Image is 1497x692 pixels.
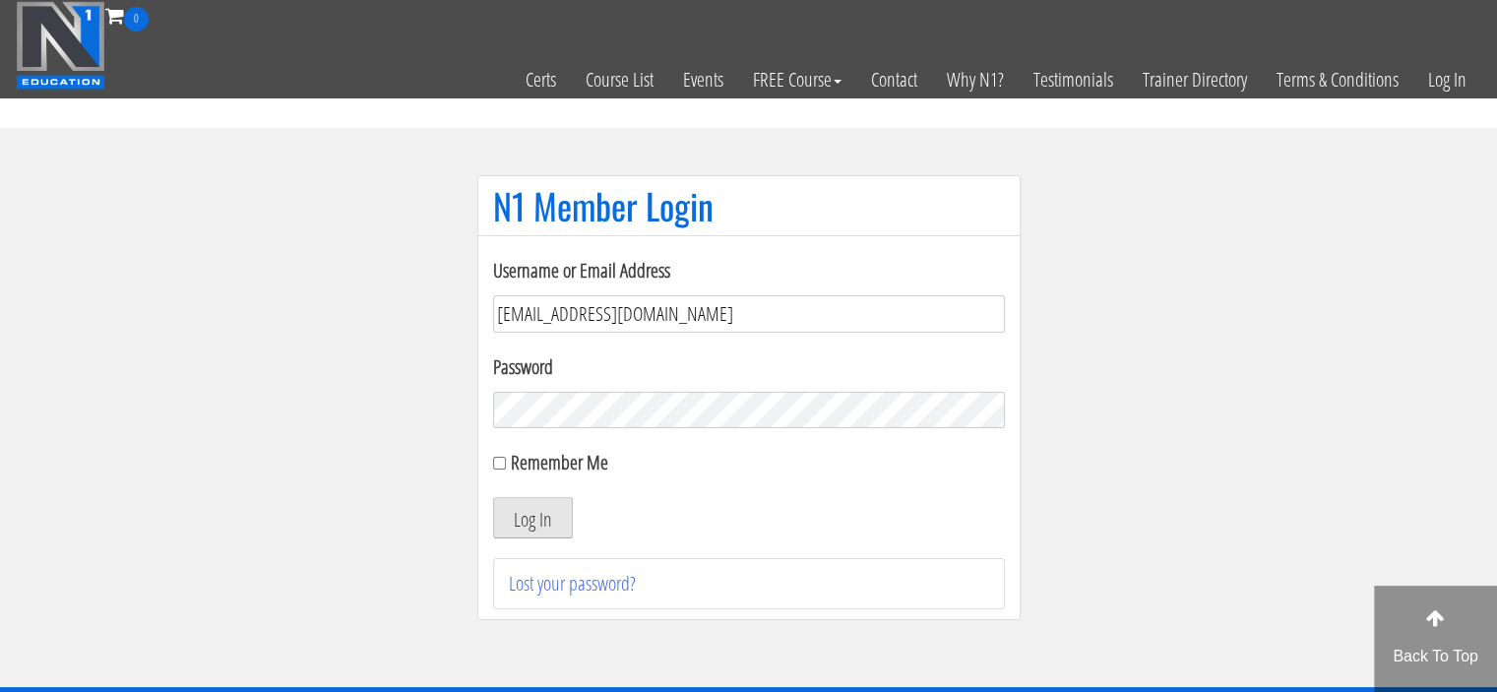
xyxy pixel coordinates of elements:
[124,7,149,31] span: 0
[493,186,1005,225] h1: N1 Member Login
[1128,31,1262,128] a: Trainer Directory
[1262,31,1413,128] a: Terms & Conditions
[511,31,571,128] a: Certs
[16,1,105,90] img: n1-education
[493,497,573,538] button: Log In
[1019,31,1128,128] a: Testimonials
[493,352,1005,382] label: Password
[509,570,636,597] a: Lost your password?
[493,256,1005,285] label: Username or Email Address
[1413,31,1481,128] a: Log In
[668,31,738,128] a: Events
[738,31,856,128] a: FREE Course
[856,31,932,128] a: Contact
[511,449,608,475] label: Remember Me
[1374,645,1497,668] p: Back To Top
[932,31,1019,128] a: Why N1?
[571,31,668,128] a: Course List
[105,2,149,29] a: 0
